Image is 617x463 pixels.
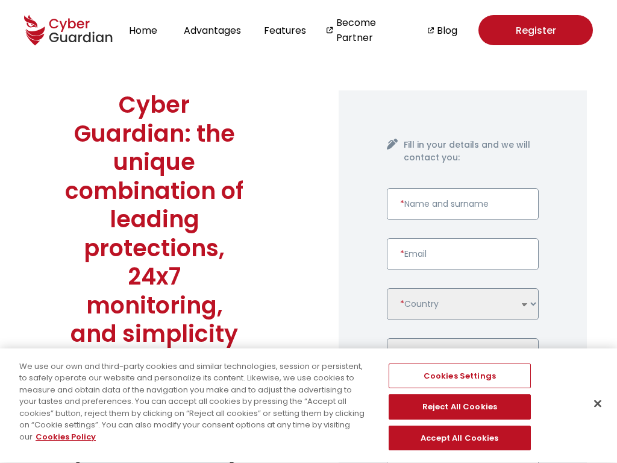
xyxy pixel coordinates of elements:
[336,15,404,45] a: Become Partner
[404,139,539,164] h4: Fill in your details and we will contact you:
[19,361,370,443] div: We use our own and third-party cookies and similar technologies, session or persistent, to safely...
[260,22,310,39] button: Features
[125,22,161,39] button: Home
[60,90,248,348] h1: Cyber Guardian: the unique combination of leading protections, 24x7 monitoring, and simplicity
[478,15,593,45] a: Register
[180,22,245,39] button: Advantages
[389,395,531,420] button: Reject All Cookies
[437,23,454,38] a: Blog
[389,426,531,451] button: Accept All Cookies
[584,391,611,417] button: Close
[36,431,96,443] a: More information about your privacy, opens in a new tab
[389,364,531,389] button: Cookies Settings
